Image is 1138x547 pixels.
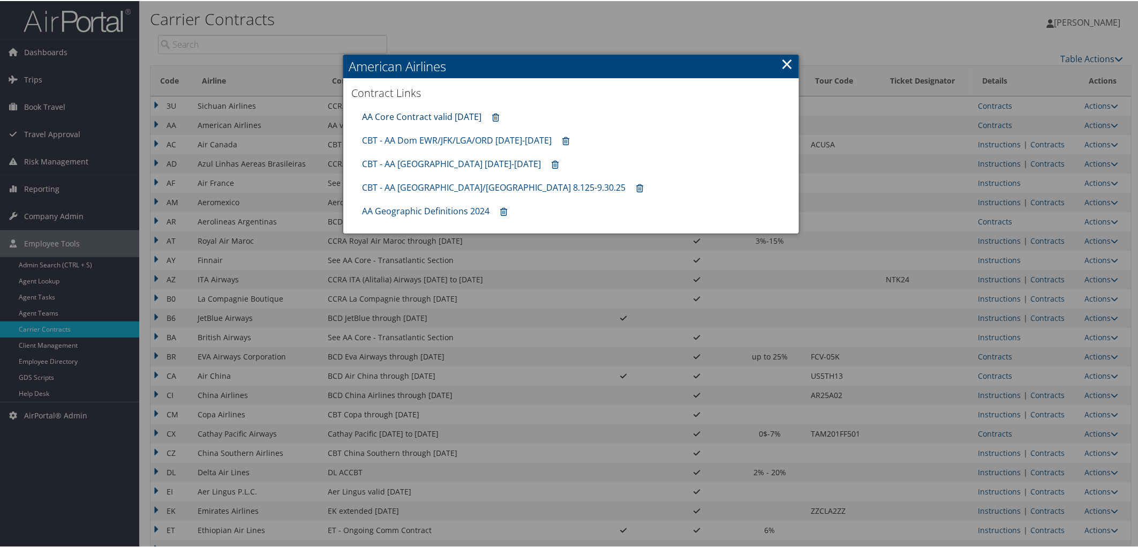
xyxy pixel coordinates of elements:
[362,110,481,122] a: AA Core Contract valid [DATE]
[362,133,552,145] a: CBT - AA Dom EWR/JFK/LGA/ORD [DATE]-[DATE]
[546,154,564,174] a: Remove contract
[781,52,793,73] a: ×
[362,204,489,216] a: AA Geographic Definitions 2024
[351,85,791,100] h3: Contract Links
[495,201,513,221] a: Remove contract
[487,107,504,126] a: Remove contract
[362,157,541,169] a: CBT - AA [GEOGRAPHIC_DATA] [DATE]-[DATE]
[343,54,799,77] h2: American Airlines
[362,181,625,192] a: CBT - AA [GEOGRAPHIC_DATA]/[GEOGRAPHIC_DATA] 8.125-9.30.25
[557,130,575,150] a: Remove contract
[631,177,649,197] a: Remove contract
